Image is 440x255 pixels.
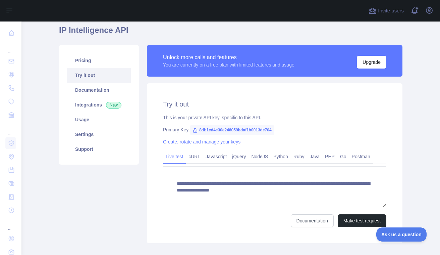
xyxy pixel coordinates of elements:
a: Ruby [291,151,307,162]
a: Documentation [291,214,334,227]
a: Javascript [203,151,229,162]
button: Invite users [367,5,405,16]
a: Settings [67,127,131,142]
a: Pricing [67,53,131,68]
a: Usage [67,112,131,127]
a: Documentation [67,83,131,97]
div: ... [5,40,16,54]
button: Make test request [338,214,386,227]
div: ... [5,218,16,231]
a: Go [337,151,349,162]
a: cURL [186,151,203,162]
a: PHP [322,151,337,162]
a: NodeJS [249,151,271,162]
div: You are currently on a free plan with limited features and usage [163,61,294,68]
a: Try it out [67,68,131,83]
a: Create, rotate and manage your keys [163,139,240,144]
span: 8db1cd4e30e246059bdaf1b0013de704 [190,125,274,135]
div: Unlock more calls and features [163,53,294,61]
a: Support [67,142,131,157]
span: Invite users [378,7,404,15]
iframe: Toggle Customer Support [376,227,427,242]
h2: Try it out [163,99,386,109]
span: New [106,102,121,109]
div: Primary Key: [163,126,386,133]
a: Live test [163,151,186,162]
a: Java [307,151,323,162]
a: Postman [349,151,373,162]
a: Integrations New [67,97,131,112]
h1: IP Intelligence API [59,25,402,41]
div: This is your private API key, specific to this API. [163,114,386,121]
a: Python [271,151,291,162]
button: Upgrade [357,56,386,69]
div: ... [5,122,16,136]
a: jQuery [229,151,249,162]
